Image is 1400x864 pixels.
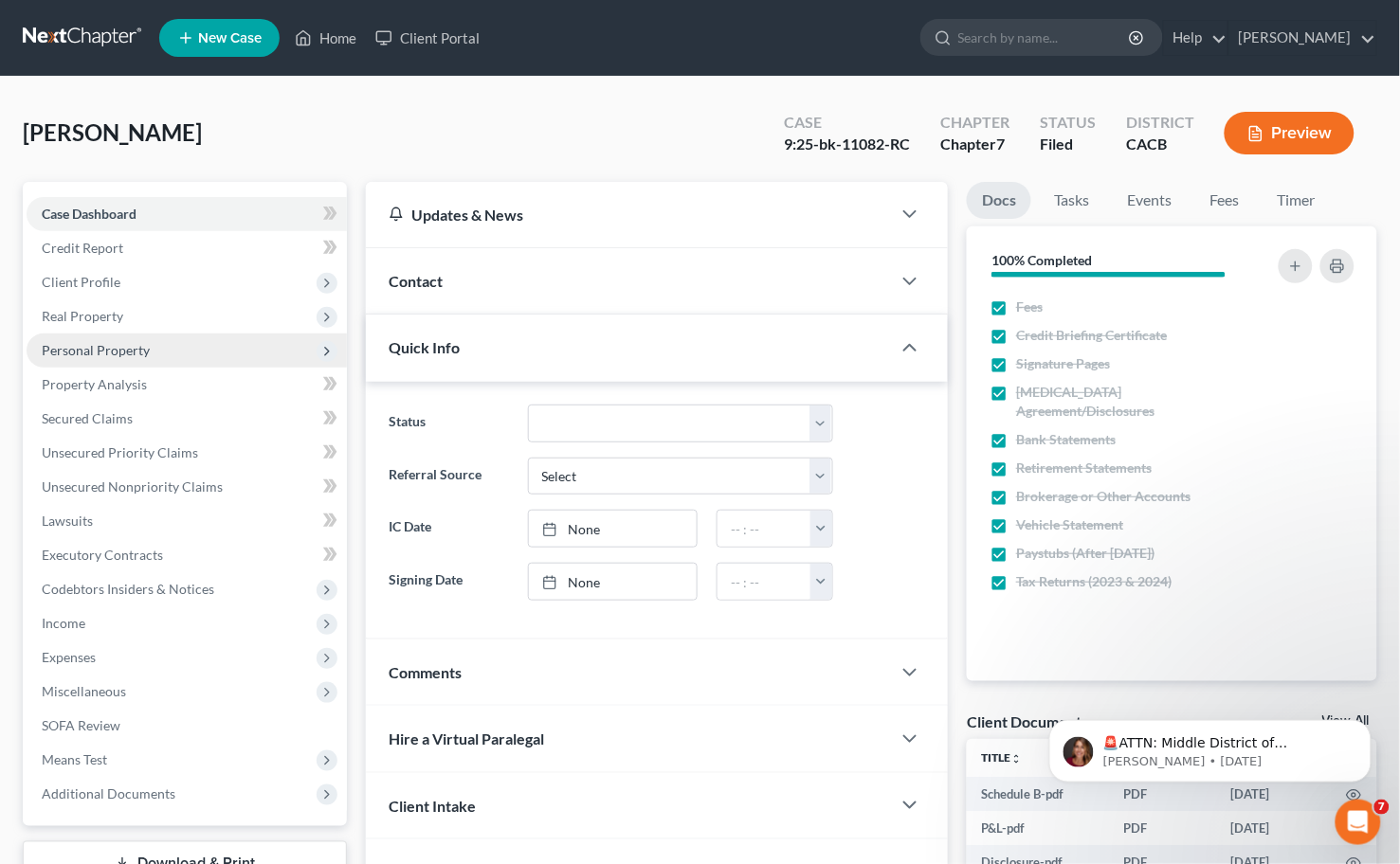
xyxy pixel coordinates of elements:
span: Means Test [42,751,107,767]
span: Tax Returns (2023 & 2024) [1016,572,1172,591]
td: [DATE] [1216,811,1332,845]
span: Credit Briefing Certificate [1016,326,1167,345]
i: unfold_more [1011,753,1023,765]
iframe: Intercom live chat [1336,800,1381,845]
td: Schedule B-pdf [967,777,1109,811]
input: -- : -- [718,564,811,600]
span: Comments [389,663,462,681]
span: Case Dashboard [42,206,136,222]
div: Updates & News [389,205,868,225]
span: Unsecured Priority Claims [42,444,198,460]
a: Lawsuits [27,504,347,538]
span: Executory Contracts [42,547,163,563]
span: Unsecured Nonpriority Claims [42,478,223,495]
span: Client Intake [389,797,476,815]
button: Preview [1225,112,1355,154]
span: Secured Claims [42,410,133,426]
span: Additional Documents [42,785,175,801]
span: Hire a Virtual Paralegal [389,729,544,747]
span: SOFA Review [42,717,120,733]
div: CACB [1126,134,1194,155]
span: Paystubs (After [DATE]) [1016,544,1155,563]
div: Filed [1040,134,1096,155]
span: Real Property [42,308,123,324]
div: Status [1040,112,1096,134]
div: Case [784,112,910,134]
label: Signing Date [379,563,518,601]
a: None [529,511,697,547]
span: Brokerage or Other Accounts [1016,487,1191,506]
span: Signature Pages [1016,354,1110,373]
a: Property Analysis [27,368,347,402]
span: Bank Statements [1016,430,1116,449]
span: Client Profile [42,274,120,290]
label: IC Date [379,510,518,548]
span: Property Analysis [42,376,147,392]
a: SOFA Review [27,709,347,743]
span: [MEDICAL_DATA] Agreement/Disclosures [1016,383,1259,421]
span: Codebtors Insiders & Notices [42,581,214,597]
div: 9:25-bk-11082-RC [784,134,910,155]
span: Expenses [42,649,96,665]
span: Lawsuits [42,513,93,529]
span: Retirement Statements [1016,459,1152,477]
label: Status [379,405,518,442]
a: Timer [1263,182,1331,219]
a: Home [285,21,366,55]
a: Client Portal [366,21,489,55]
label: Referral Source [379,458,518,495]
span: New Case [198,31,262,45]
span: Vehicle Statement [1016,515,1123,534]
a: Titleunfold_more [982,750,1023,765]
a: Tasks [1039,182,1104,219]
a: Unsecured Priority Claims [27,436,347,470]
span: [PERSON_NAME] [23,118,202,146]
span: Fees [1016,297,1043,316]
span: Credit Report [42,240,123,256]
span: 7 [1374,800,1390,815]
div: Chapter [940,112,1009,134]
a: Events [1112,182,1187,219]
span: Contact [389,272,443,290]
span: Miscellaneous [42,683,126,699]
td: P&L-pdf [967,811,1109,845]
td: PDF [1109,811,1216,845]
input: Search by name... [958,20,1132,55]
div: Client Documents [967,711,1088,731]
span: Income [42,615,85,631]
input: -- : -- [718,511,811,547]
a: Docs [967,182,1031,219]
iframe: Intercom notifications message [1021,680,1400,813]
a: Fees [1194,182,1255,219]
strong: 100% Completed [991,252,1092,268]
a: Case Dashboard [27,197,347,231]
div: District [1126,112,1194,134]
a: Help [1164,21,1227,55]
a: Secured Claims [27,402,347,436]
span: 7 [996,135,1005,153]
a: Unsecured Nonpriority Claims [27,470,347,504]
span: Personal Property [42,342,150,358]
div: Chapter [940,134,1009,155]
span: Quick Info [389,338,460,356]
a: [PERSON_NAME] [1229,21,1376,55]
a: Executory Contracts [27,538,347,572]
a: None [529,564,697,600]
a: Credit Report [27,231,347,265]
